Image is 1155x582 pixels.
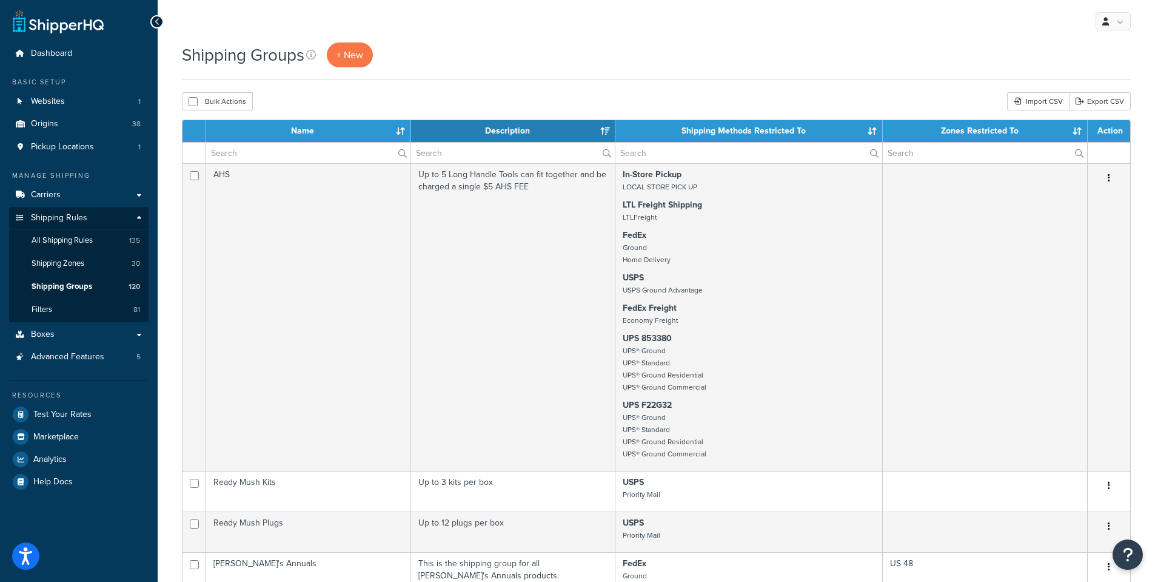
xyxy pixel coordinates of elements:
th: Shipping Methods Restricted To: activate to sort column ascending [615,120,883,142]
span: + New [336,48,363,62]
span: Shipping Rules [31,213,87,223]
span: 1 [138,142,141,152]
strong: FedEx [623,557,646,570]
a: Marketplace [9,426,149,448]
a: Shipping Rules [9,207,149,229]
span: 30 [132,259,140,269]
li: Origins [9,113,149,135]
small: LOCAL STORE PICK UP [623,181,697,192]
a: Origins 38 [9,113,149,135]
a: Export CSV [1069,92,1131,110]
strong: In-Store Pickup [623,168,681,181]
a: Shipping Groups 120 [9,276,149,298]
span: Marketplace [33,432,79,442]
div: Import CSV [1007,92,1069,110]
li: Shipping Rules [9,207,149,322]
span: Help Docs [33,477,73,487]
small: Priority Mail [623,489,660,500]
li: All Shipping Rules [9,229,149,252]
td: Up to 12 plugs per box [411,512,616,552]
small: UPS® Ground UPS® Standard UPS® Ground Residential UPS® Ground Commercial [623,345,706,393]
input: Search [615,143,882,163]
button: Bulk Actions [182,92,253,110]
li: Advanced Features [9,346,149,368]
a: Test Your Rates [9,404,149,425]
a: Carriers [9,184,149,206]
span: 81 [133,305,140,315]
a: Analytics [9,448,149,470]
input: Search [883,143,1087,163]
li: Pickup Locations [9,136,149,158]
div: Basic Setup [9,77,149,87]
td: Up to 5 Long Handle Tools can fit together and be charged a single $5 AHS FEE [411,163,616,471]
strong: UPS F22G32 [623,399,672,411]
span: Boxes [31,330,55,340]
li: Shipping Groups [9,276,149,298]
span: 1 [138,96,141,107]
td: AHS [206,163,411,471]
span: Websites [31,96,65,107]
a: + New [327,42,373,67]
span: Advanced Features [31,352,104,362]
li: Shipping Zones [9,252,149,275]
small: UPS® Ground UPS® Standard UPS® Ground Residential UPS® Ground Commercial [623,412,706,459]
input: Search [206,143,410,163]
div: Manage Shipping [9,171,149,181]
strong: FedEx [623,229,646,242]
a: Dashboard [9,42,149,65]
a: All Shipping Rules 135 [9,229,149,252]
small: Economy Freight [623,315,678,326]
a: ShipperHQ Home [13,9,104,33]
span: Origins [31,119,58,129]
strong: USPS [623,516,644,529]
small: LTLFreight [623,212,657,223]
span: Filters [32,305,52,315]
strong: LTL Freight Shipping [623,198,702,211]
li: Websites [9,90,149,113]
span: Shipping Groups [32,282,92,292]
strong: UPS 853380 [623,332,672,345]
a: Help Docs [9,471,149,493]
span: 135 [129,235,140,246]
span: Carriers [31,190,61,200]
a: Boxes [9,323,149,346]
input: Search [411,143,615,163]
span: Shipping Zones [32,259,84,269]
div: Resources [9,390,149,401]
th: Zones Restricted To: activate to sort column ascending [883,120,1088,142]
a: Advanced Features 5 [9,346,149,368]
td: Up to 3 kits per box [411,471,616,512]
small: Ground Home Delivery [623,242,671,265]
h1: Shipping Groups [182,43,304,67]
td: Ready Mush Kits [206,471,411,512]
button: Open Resource Center [1113,540,1143,570]
th: Action [1088,120,1130,142]
span: Dashboard [31,49,72,59]
span: 120 [129,282,140,292]
span: 38 [132,119,141,129]
span: Test Your Rates [33,410,92,420]
span: Analytics [33,455,67,465]
span: All Shipping Rules [32,235,93,246]
a: Shipping Zones 30 [9,252,149,275]
strong: USPS [623,271,644,284]
th: Description: activate to sort column ascending [411,120,616,142]
td: Ready Mush Plugs [206,512,411,552]
strong: FedEx Freight [623,302,677,314]
span: 5 [136,352,141,362]
a: Pickup Locations 1 [9,136,149,158]
th: Name: activate to sort column ascending [206,120,411,142]
small: USPS Ground Advantage [623,285,703,296]
a: Filters 81 [9,299,149,321]
strong: USPS [623,476,644,489]
small: Priority Mail [623,530,660,541]
span: Pickup Locations [31,142,94,152]
li: Filters [9,299,149,321]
